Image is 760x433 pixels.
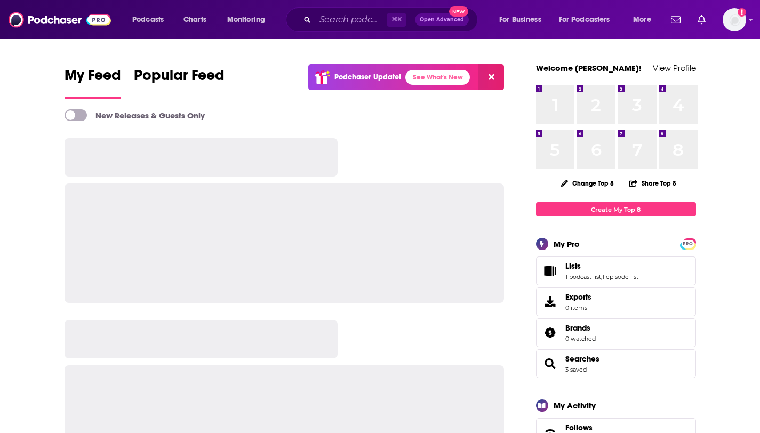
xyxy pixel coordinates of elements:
a: 3 saved [565,366,587,373]
img: User Profile [723,8,746,31]
span: Popular Feed [134,66,225,91]
span: Exports [565,292,591,302]
a: View Profile [653,63,696,73]
a: PRO [682,239,694,247]
button: Open AdvancedNew [415,13,469,26]
span: Exports [540,294,561,309]
a: Lists [565,261,638,271]
a: Show notifications dropdown [667,11,685,29]
a: Create My Top 8 [536,202,696,217]
a: 1 episode list [602,273,638,280]
span: Monitoring [227,12,265,27]
span: For Podcasters [559,12,610,27]
a: Brands [540,325,561,340]
button: open menu [552,11,626,28]
span: Brands [565,323,590,333]
span: For Business [499,12,541,27]
div: Search podcasts, credits, & more... [296,7,488,32]
a: Popular Feed [134,66,225,99]
a: My Feed [65,66,121,99]
span: Lists [565,261,581,271]
a: Show notifications dropdown [693,11,710,29]
span: Logged in as mijal [723,8,746,31]
a: 0 watched [565,335,596,342]
span: More [633,12,651,27]
span: Brands [536,318,696,347]
a: Charts [177,11,213,28]
button: open menu [125,11,178,28]
button: open menu [626,11,665,28]
button: open menu [220,11,279,28]
a: Brands [565,323,596,333]
a: Searches [540,356,561,371]
div: My Activity [554,400,596,411]
span: Lists [536,256,696,285]
span: Open Advanced [420,17,464,22]
span: ⌘ K [387,13,406,27]
span: Podcasts [132,12,164,27]
button: open menu [492,11,555,28]
a: See What's New [405,70,470,85]
span: , [601,273,602,280]
span: Follows [565,423,593,432]
a: 1 podcast list [565,273,601,280]
button: Change Top 8 [555,177,621,190]
span: My Feed [65,66,121,91]
button: Share Top 8 [629,173,677,194]
a: Exports [536,287,696,316]
a: New Releases & Guests Only [65,109,205,121]
a: Searches [565,354,599,364]
a: Lists [540,263,561,278]
span: Searches [536,349,696,378]
svg: Add a profile image [738,8,746,17]
span: Charts [183,12,206,27]
span: 0 items [565,304,591,311]
span: New [449,6,468,17]
div: My Pro [554,239,580,249]
a: Welcome [PERSON_NAME]! [536,63,642,73]
button: Show profile menu [723,8,746,31]
input: Search podcasts, credits, & more... [315,11,387,28]
img: Podchaser - Follow, Share and Rate Podcasts [9,10,111,30]
span: PRO [682,240,694,248]
a: Follows [565,423,663,432]
p: Podchaser Update! [334,73,401,82]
